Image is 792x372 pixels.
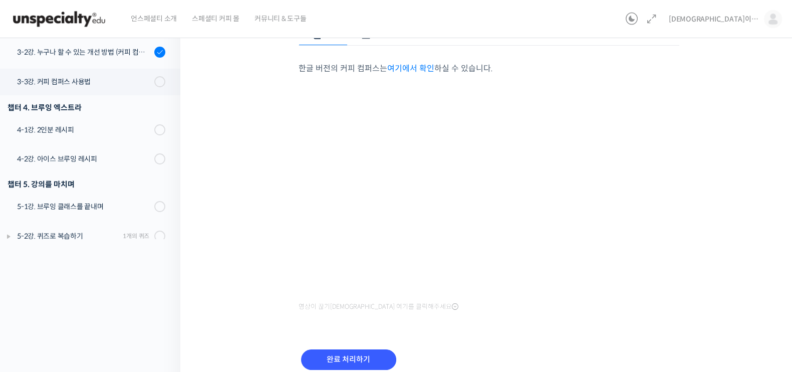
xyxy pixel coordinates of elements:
[8,177,165,191] div: 챕터 5. 강의를 마치며
[17,153,151,164] div: 4-2강. 아이스 브루잉 레시피
[299,62,679,75] p: 한글 버전의 커피 컴퍼스는 하실 수 있습니다.
[17,76,151,87] div: 3-3강. 커피 컴퍼스 사용법
[102,288,105,296] span: 1
[123,231,149,241] div: 1개의 퀴즈
[17,201,151,212] div: 5-1강. 브루잉 클래스를 끝내며
[66,289,129,314] a: 1대화
[17,47,151,58] div: 3-2강. 누구나 할 수 있는 개선 방법 (커피 컴퍼스)
[92,304,104,312] span: 대화
[17,124,151,135] div: 4-1강. 2인분 레시피
[3,289,66,314] a: 홈
[301,349,396,370] input: 완료 처리하기
[17,231,120,242] div: 5-2강. 퀴즈로 복습하기
[299,303,458,311] span: 영상이 끊기[DEMOGRAPHIC_DATA] 여기를 클릭해주세요
[129,289,192,314] a: 설정
[387,63,434,74] a: 여기에서 확인
[669,15,759,24] span: [DEMOGRAPHIC_DATA]이라부러
[155,304,167,312] span: 설정
[8,101,165,114] div: 챕터 4. 브루잉 엑스트라
[32,304,38,312] span: 홈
